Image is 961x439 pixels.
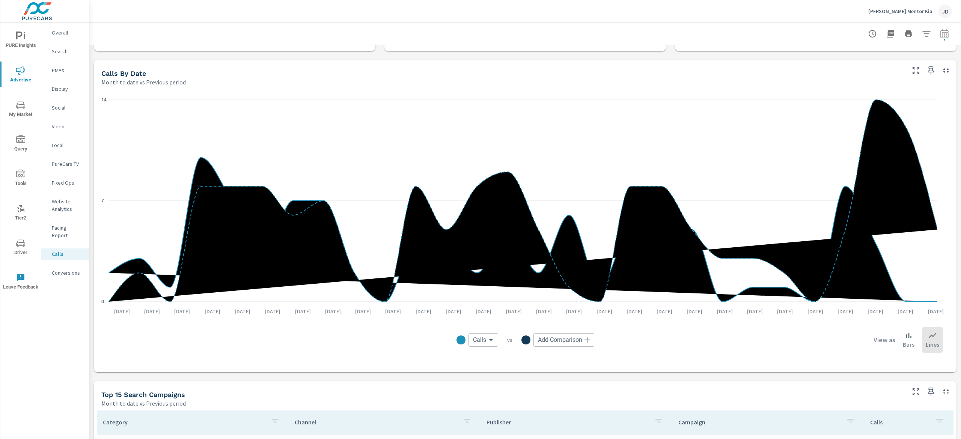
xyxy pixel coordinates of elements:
button: Print Report [901,26,916,41]
p: [DATE] [621,308,648,315]
p: Channel [295,418,456,426]
div: Website Analytics [41,196,89,215]
p: [DATE] [440,308,467,315]
p: [DATE] [290,308,316,315]
div: PureCars TV [41,158,89,170]
span: Advertise [3,66,39,84]
p: Overall [52,29,83,36]
text: 14 [101,97,107,102]
p: Pacing Report [52,224,83,239]
p: Lines [926,340,939,349]
p: Display [52,85,83,93]
span: Tools [3,170,39,188]
button: Select Date Range [937,26,952,41]
p: [DATE] [501,308,527,315]
p: [DATE] [651,308,678,315]
div: Calls [41,248,89,260]
p: Local [52,141,83,149]
p: [DATE] [802,308,828,315]
span: Leave Feedback [3,273,39,292]
text: 0 [101,299,104,304]
p: Search [52,48,83,55]
button: Minimize Widget [940,65,952,77]
p: Social [52,104,83,111]
button: "Export Report to PDF" [883,26,898,41]
div: Display [41,83,89,95]
p: Fixed Ops [52,179,83,186]
div: Calls [468,333,498,347]
span: Tier2 [3,204,39,223]
p: Bars [903,340,914,349]
p: Calls [870,418,929,426]
h6: View as [874,336,895,344]
p: [DATE] [681,308,708,315]
div: Add Comparison [533,333,594,347]
p: [DATE] [923,308,949,315]
div: Search [41,46,89,57]
span: PURE Insights [3,32,39,50]
p: [DATE] [862,308,889,315]
p: Calls [52,250,83,258]
div: Local [41,140,89,151]
h5: Calls By Date [101,69,146,77]
p: Publisher [487,418,648,426]
p: Month to date vs Previous period [101,78,186,87]
button: Make Fullscreen [910,65,922,77]
p: [DATE] [380,308,406,315]
span: Add Comparison [538,336,582,344]
p: [DATE] [531,308,557,315]
p: Campaign [678,418,840,426]
p: Conversions [52,269,83,277]
span: Save this to your personalized report [925,65,937,77]
p: [DATE] [229,308,256,315]
span: Query [3,135,39,153]
p: [DATE] [139,308,165,315]
div: Video [41,121,89,132]
button: Minimize Widget [940,386,952,398]
p: [PERSON_NAME] Mentor Kia [868,8,932,15]
p: Video [52,123,83,130]
p: [DATE] [109,308,135,315]
div: nav menu [0,23,41,299]
p: Category [103,418,265,426]
p: [DATE] [742,308,768,315]
div: JD [938,5,952,18]
button: Apply Filters [919,26,934,41]
text: 7 [101,198,104,203]
p: Month to date vs Previous period [101,399,186,408]
p: PMAX [52,66,83,74]
p: Website Analytics [52,198,83,213]
div: Social [41,102,89,113]
p: [DATE] [199,308,226,315]
div: Conversions [41,267,89,278]
p: [DATE] [591,308,618,315]
div: Fixed Ops [41,177,89,188]
p: [DATE] [561,308,587,315]
p: vs [498,337,521,343]
p: [DATE] [832,308,859,315]
span: Calls [473,336,486,344]
p: [DATE] [470,308,497,315]
h5: Top 15 Search Campaigns [101,391,185,398]
button: Make Fullscreen [910,386,922,398]
p: [DATE] [169,308,195,315]
span: Driver [3,239,39,257]
p: [DATE] [892,308,919,315]
p: [DATE] [410,308,437,315]
div: PMAX [41,65,89,76]
p: [DATE] [712,308,738,315]
p: [DATE] [772,308,798,315]
span: My Market [3,101,39,119]
p: [DATE] [259,308,286,315]
span: Save this to your personalized report [925,386,937,398]
div: Overall [41,27,89,38]
div: Pacing Report [41,222,89,241]
p: [DATE] [320,308,346,315]
p: PureCars TV [52,160,83,168]
p: [DATE] [350,308,376,315]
